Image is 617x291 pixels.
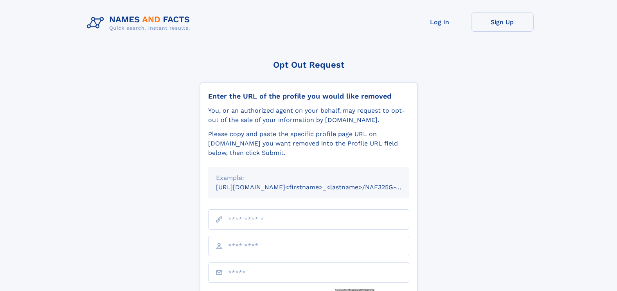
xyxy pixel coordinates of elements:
[208,106,409,125] div: You, or an authorized agent on your behalf, may request to opt-out of the sale of your informatio...
[216,173,401,183] div: Example:
[84,13,196,34] img: Logo Names and Facts
[208,92,409,101] div: Enter the URL of the profile you would like removed
[471,13,534,32] a: Sign Up
[408,13,471,32] a: Log In
[208,129,409,158] div: Please copy and paste the specific profile page URL on [DOMAIN_NAME] you want removed into the Pr...
[216,183,424,191] small: [URL][DOMAIN_NAME]<firstname>_<lastname>/NAF325G-xxxxxxxx
[200,60,417,70] div: Opt Out Request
